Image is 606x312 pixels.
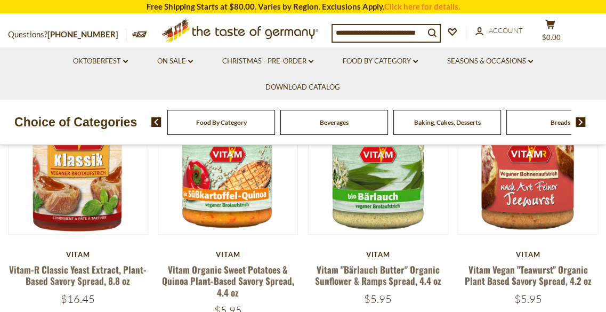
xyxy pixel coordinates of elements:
[158,250,298,259] div: Vitam
[414,118,481,126] a: Baking, Cakes, Desserts
[196,118,247,126] a: Food By Category
[514,292,542,306] span: $5.95
[576,117,586,127] img: next arrow
[157,55,193,67] a: On Sale
[308,250,448,259] div: Vitam
[364,292,392,306] span: $5.95
[551,118,570,126] a: Breads
[8,28,126,42] p: Questions?
[265,82,340,93] a: Download Catalog
[458,95,597,234] img: Vitam
[9,95,148,234] img: Vitam-R
[384,2,460,11] a: Click here for details.
[158,95,297,234] img: Vitam
[315,263,441,287] a: Vitam "Bärlauch Butter" Organic Sunflower & Ramps Spread, 4.4 oz
[447,55,533,67] a: Seasons & Occasions
[162,263,294,299] a: Vitam Organic Sweet Potatoes & Quinoa Plant-Based Savory Spread, 4.4 oz
[542,33,561,42] span: $0.00
[309,95,448,234] img: Vitam
[222,55,313,67] a: Christmas - PRE-ORDER
[61,292,95,306] span: $16.45
[8,250,148,259] div: Vitam
[47,29,118,39] a: [PHONE_NUMBER]
[489,26,523,35] span: Account
[534,19,566,46] button: $0.00
[9,263,147,287] a: Vitam-R Classic Yeast Extract, Plant-Based Savory Spread, 8.8 oz
[343,55,418,67] a: Food By Category
[320,118,349,126] a: Beverages
[73,55,128,67] a: Oktoberfest
[458,250,598,259] div: Vitam
[151,117,161,127] img: previous arrow
[465,263,592,287] a: Vitam Vegan "Teawurst" Organic Plant Based Savory Spread, 4.2 oz
[475,25,523,37] a: Account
